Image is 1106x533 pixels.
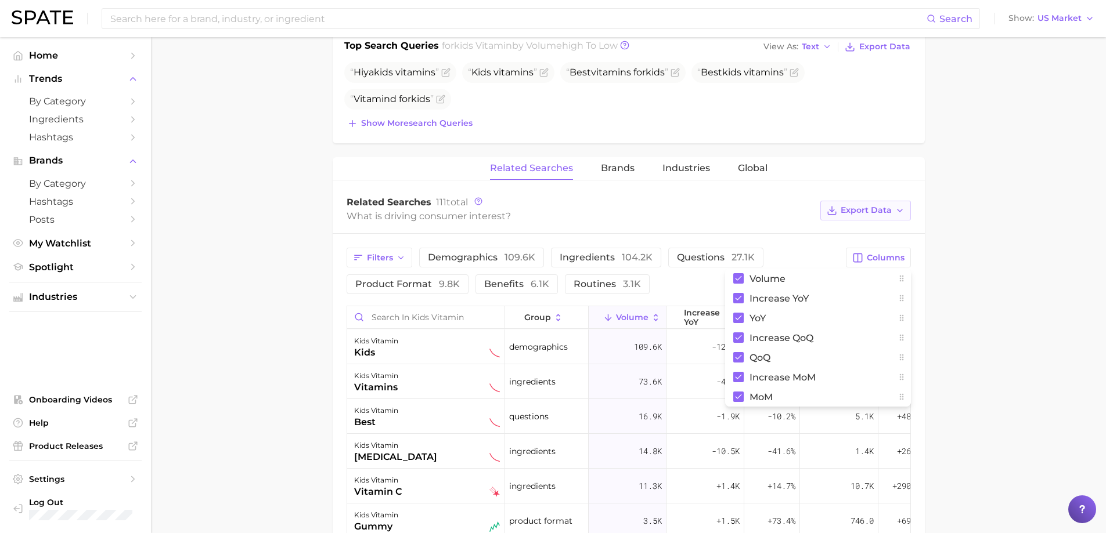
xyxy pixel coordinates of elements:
[591,67,626,78] span: vitamin
[441,68,451,77] button: Flag as miscategorized or irrelevant
[9,175,142,193] a: by Category
[354,346,398,360] div: kids
[802,43,819,50] span: Text
[354,93,390,104] span: Vitamin
[29,178,122,189] span: by Category
[855,409,874,423] span: 5.1k
[722,67,741,78] span: kids
[29,96,122,107] span: by Category
[639,444,662,458] span: 14.8k
[493,67,529,78] span: vitamin
[9,152,142,169] button: Brands
[768,444,795,458] span: -41.6%
[29,196,122,207] span: Hashtags
[29,114,122,125] span: Ingredients
[639,375,662,389] span: 73.6k
[566,67,668,78] span: Best s for
[355,278,460,289] span: product format
[9,92,142,110] a: by Category
[750,313,766,323] span: YoY
[671,68,680,77] button: Flag as miscategorized or irrelevant
[509,340,568,354] span: demographics
[867,253,905,263] span: Columns
[509,409,549,423] span: questions
[939,13,972,24] span: Search
[562,40,618,51] span: high to low
[851,479,874,493] span: 10.7k
[623,278,641,289] span: 3.1k
[763,43,798,50] span: View As
[677,252,755,263] span: questions
[684,308,726,327] span: increase YoY
[347,329,1059,364] button: kids vitaminkidssustained declinerdemographics109.6k-12.0k-9.8%20.5k+40.5%1.0k+1.5%
[667,306,744,329] button: increase YoY
[9,46,142,64] a: Home
[428,252,535,263] span: demographics
[750,333,813,343] span: increase QoQ
[489,382,500,393] img: sustained decliner
[768,409,795,423] span: -10.2%
[354,450,437,464] div: [MEDICAL_DATA]
[468,67,537,78] span: s
[589,306,667,329] button: Volume
[29,474,122,484] span: Settings
[344,115,475,132] button: Show moresearch queries
[490,163,573,173] span: Related Searches
[841,205,892,215] span: Export Data
[354,473,402,487] div: kids vitamin
[29,74,122,84] span: Trends
[509,444,556,458] span: ingredients
[347,469,1059,503] button: kids vitaminvitamin cfalling staringredients11.3k+1.4k+14.7%10.7k+290.9%8.7k+150.6%
[768,514,795,528] span: +73.4%
[347,399,1059,434] button: kids vitaminbestsustained declinerquestions16.9k-1.9k-10.2%5.1k+48.1%4.7k+42.9%
[750,372,816,382] span: increase MoM
[29,132,122,143] span: Hashtags
[716,375,740,389] span: -4.8k
[9,70,142,88] button: Trends
[354,508,398,522] div: kids vitamin
[616,313,649,322] span: Volume
[436,95,445,104] button: Flag as miscategorized or irrelevant
[454,40,512,51] span: kids vitamin
[347,364,1059,399] button: kids vitaminvitaminssustained declineringredients73.6k-4.8k-6.1%7.4k+18.9%2.4k+5.5%
[29,292,122,302] span: Industries
[9,110,142,128] a: Ingredients
[646,67,665,78] span: kids
[489,521,500,532] img: seasonal riser
[531,278,549,289] span: 6.1k
[109,9,927,28] input: Search here for a brand, industry, or ingredient
[29,441,122,451] span: Product Releases
[712,340,740,354] span: -12.0k
[29,155,122,166] span: Brands
[662,163,710,173] span: Industries
[716,409,740,423] span: -1.9k
[750,353,770,362] span: QoQ
[768,479,795,493] span: +14.7%
[761,39,835,55] button: View AsText
[842,39,913,55] button: Export Data
[9,128,142,146] a: Hashtags
[29,497,132,507] span: Log Out
[639,479,662,493] span: 11.3k
[354,485,402,499] div: vitamin c
[505,252,535,263] span: 109.6k
[509,375,556,389] span: ingredients
[744,67,779,78] span: vitamin
[9,414,142,432] a: Help
[750,274,786,284] span: Volume
[509,514,572,528] span: product format
[347,208,815,224] div: What is driving consumer interest?
[750,293,809,303] span: increase YoY
[29,50,122,61] span: Home
[489,347,500,358] img: sustained decliner
[347,248,412,267] button: Filters
[12,10,73,24] img: SPATE
[9,288,142,306] button: Industries
[643,514,662,528] span: 3.5k
[9,193,142,211] a: Hashtags
[354,334,398,348] div: kids vitamin
[29,214,122,225] span: Posts
[367,253,393,263] span: Filters
[471,67,491,78] span: Kids
[716,514,740,528] span: +1.5k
